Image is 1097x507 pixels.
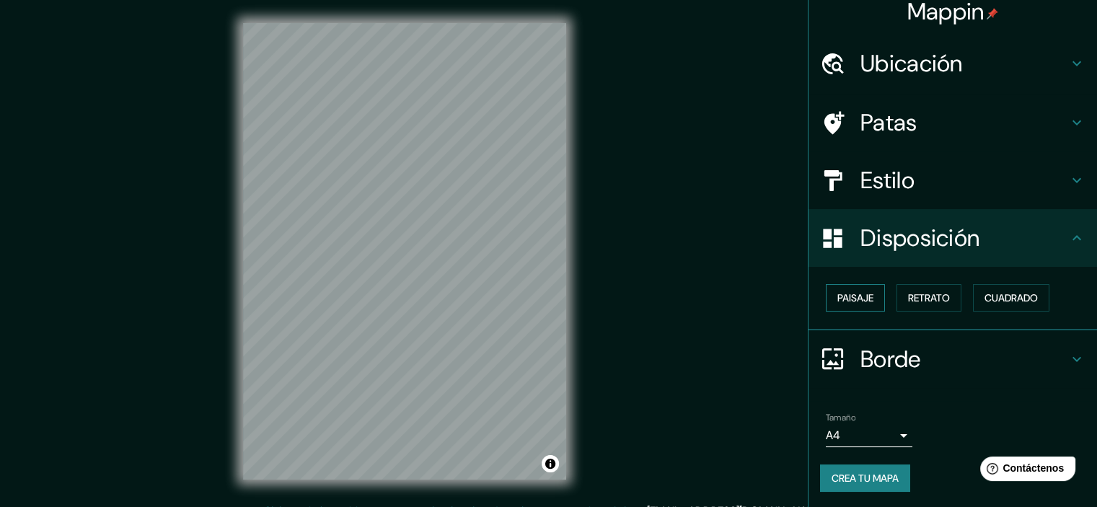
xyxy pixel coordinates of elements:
div: A4 [826,424,912,447]
iframe: Lanzador de widgets de ayuda [969,451,1081,491]
font: Paisaje [837,291,873,304]
font: Tamaño [826,412,855,423]
div: Disposición [809,209,1097,267]
canvas: Mapa [243,23,566,480]
font: Estilo [860,165,915,195]
div: Patas [809,94,1097,151]
div: Borde [809,330,1097,388]
font: Cuadrado [984,291,1038,304]
button: Cuadrado [973,284,1049,312]
font: Disposición [860,223,979,253]
font: Ubicación [860,48,963,79]
font: Borde [860,344,921,374]
div: Ubicación [809,35,1097,92]
img: pin-icon.png [987,8,998,19]
button: Activar o desactivar atribución [542,455,559,472]
font: Patas [860,107,917,138]
font: Crea tu mapa [832,472,899,485]
div: Estilo [809,151,1097,209]
button: Retrato [896,284,961,312]
font: Retrato [908,291,950,304]
button: Paisaje [826,284,885,312]
font: A4 [826,428,840,443]
button: Crea tu mapa [820,464,910,492]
